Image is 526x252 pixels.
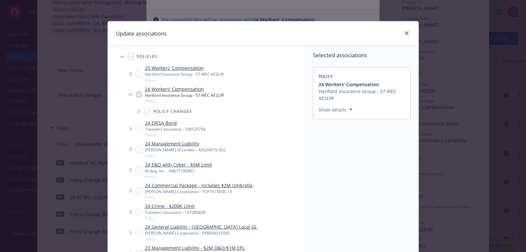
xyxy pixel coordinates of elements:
div: [PERSON_NAME] of London - ADL00015-002 [145,147,226,153]
a: 24 E&O with Cyber - $5M Limit [145,161,212,168]
div: [PERSON_NAME] Corporation - TCP7015830–15 [145,189,252,194]
div: [PERSON_NAME] Corporation - FVR000033509 [145,230,257,236]
span: Policy [145,174,212,179]
div: Travelers Insurance - 107280828 [145,210,205,215]
a: 24 Crime - $200K Limit [145,203,205,210]
a: 23 Management Liability - $2M D&O/$1M EPL [145,244,245,251]
span: Policy [145,194,252,200]
div: At-Bay, Inc. - AB671180801 [145,168,212,174]
a: 24 Commercial Package - includes $2M Umbrella [145,182,252,189]
span: Policy [145,236,257,242]
span: Policy [145,132,205,138]
span: Policy [145,153,226,158]
a: 24 General Liability - [GEOGRAPHIC_DATA] Local GL [145,223,257,230]
a: 24 Management Liability [145,140,226,147]
span: Policy [145,215,205,221]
